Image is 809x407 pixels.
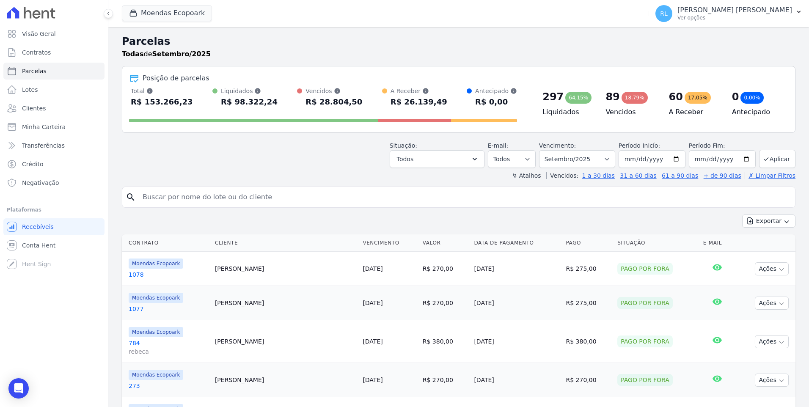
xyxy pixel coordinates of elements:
[122,50,144,58] strong: Todas
[122,5,212,21] button: Moendas Ecopoark
[704,172,741,179] a: + de 90 dias
[689,141,756,150] label: Período Fim:
[22,67,47,75] span: Parcelas
[3,218,105,235] a: Recebíveis
[419,234,471,252] th: Valor
[143,73,209,83] div: Posição de parcelas
[700,234,735,252] th: E-mail
[563,286,614,320] td: R$ 275,00
[3,137,105,154] a: Transferências
[126,192,136,202] i: search
[471,234,562,252] th: Data de Pagamento
[122,49,211,59] p: de
[129,270,208,279] a: 1078
[649,2,809,25] button: RL [PERSON_NAME] [PERSON_NAME] Ver opções
[391,95,447,109] div: R$ 26.139,49
[685,92,711,104] div: 17,05%
[759,150,795,168] button: Aplicar
[582,172,615,179] a: 1 a 30 dias
[471,320,562,363] td: [DATE]
[419,252,471,286] td: R$ 270,00
[512,172,541,179] label: ↯ Atalhos
[488,142,509,149] label: E-mail:
[212,234,359,252] th: Cliente
[3,100,105,117] a: Clientes
[475,87,517,95] div: Antecipado
[363,300,382,306] a: [DATE]
[565,92,592,104] div: 64,15%
[22,123,66,131] span: Minha Carteira
[660,11,668,16] span: RL
[3,25,105,42] a: Visão Geral
[129,347,208,356] span: rebeca
[129,382,208,390] a: 273
[22,223,54,231] span: Recebíveis
[546,172,578,179] label: Vencidos:
[131,87,193,95] div: Total
[122,234,212,252] th: Contrato
[22,241,55,250] span: Conta Hent
[363,338,382,345] a: [DATE]
[363,377,382,383] a: [DATE]
[617,335,673,347] div: Pago por fora
[419,363,471,397] td: R$ 270,00
[390,150,484,168] button: Todos
[669,107,718,117] h4: A Receber
[305,87,362,95] div: Vencidos
[419,286,471,320] td: R$ 270,00
[129,370,183,380] span: Moendas Ecopoark
[745,172,795,179] a: ✗ Limpar Filtros
[22,179,59,187] span: Negativação
[542,107,592,117] h4: Liquidados
[212,363,359,397] td: [PERSON_NAME]
[212,286,359,320] td: [PERSON_NAME]
[3,63,105,80] a: Parcelas
[755,297,789,310] button: Ações
[539,142,576,149] label: Vencimento:
[152,50,211,58] strong: Setembro/2025
[3,44,105,61] a: Contratos
[22,160,44,168] span: Crédito
[305,95,362,109] div: R$ 28.804,50
[605,90,619,104] div: 89
[563,234,614,252] th: Pago
[755,262,789,275] button: Ações
[221,87,278,95] div: Liquidados
[3,174,105,191] a: Negativação
[212,252,359,286] td: [PERSON_NAME]
[614,234,700,252] th: Situação
[475,95,517,109] div: R$ 0,00
[677,14,792,21] p: Ver opções
[622,92,648,104] div: 18,79%
[563,252,614,286] td: R$ 275,00
[138,189,792,206] input: Buscar por nome do lote ou do cliente
[397,154,413,164] span: Todos
[669,90,683,104] div: 60
[131,95,193,109] div: R$ 153.266,23
[3,156,105,173] a: Crédito
[212,320,359,363] td: [PERSON_NAME]
[619,142,660,149] label: Período Inicío:
[7,205,101,215] div: Plataformas
[22,48,51,57] span: Contratos
[22,104,46,113] span: Clientes
[129,305,208,313] a: 1077
[471,363,562,397] td: [DATE]
[732,107,781,117] h4: Antecipado
[419,320,471,363] td: R$ 380,00
[677,6,792,14] p: [PERSON_NAME] [PERSON_NAME]
[3,237,105,254] a: Conta Hent
[391,87,447,95] div: A Receber
[605,107,655,117] h4: Vencidos
[22,141,65,150] span: Transferências
[563,363,614,397] td: R$ 270,00
[3,118,105,135] a: Minha Carteira
[620,172,656,179] a: 31 a 60 dias
[8,378,29,399] div: Open Intercom Messenger
[471,252,562,286] td: [DATE]
[617,297,673,309] div: Pago por fora
[542,90,564,104] div: 297
[740,92,763,104] div: 0,00%
[732,90,739,104] div: 0
[662,172,698,179] a: 61 a 90 dias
